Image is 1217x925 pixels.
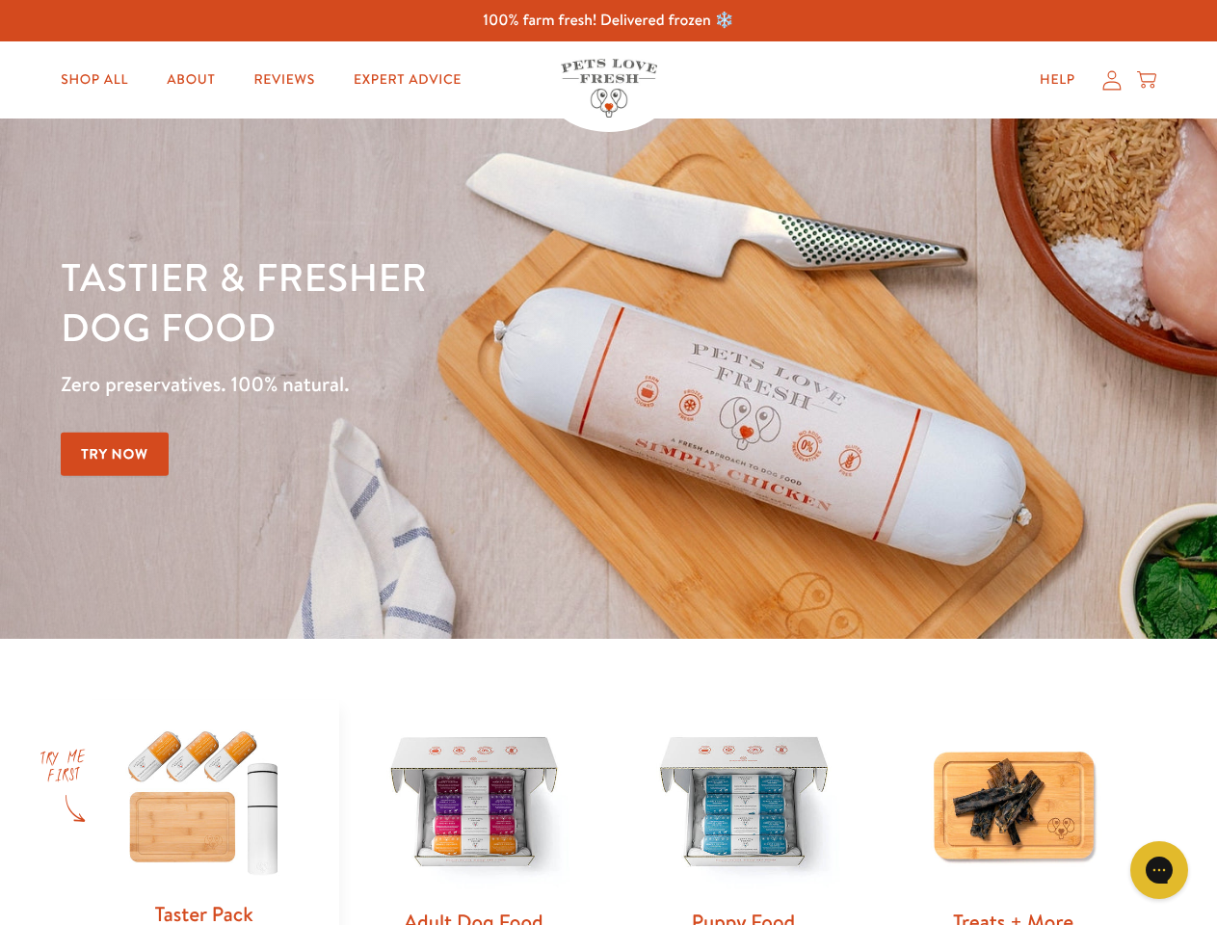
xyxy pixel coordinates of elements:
[151,61,230,99] a: About
[61,367,791,402] p: Zero preservatives. 100% natural.
[61,433,169,476] a: Try Now
[338,61,477,99] a: Expert Advice
[1121,834,1198,906] iframe: Gorgias live chat messenger
[1024,61,1091,99] a: Help
[45,61,144,99] a: Shop All
[61,251,791,352] h1: Tastier & fresher dog food
[561,59,657,118] img: Pets Love Fresh
[238,61,330,99] a: Reviews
